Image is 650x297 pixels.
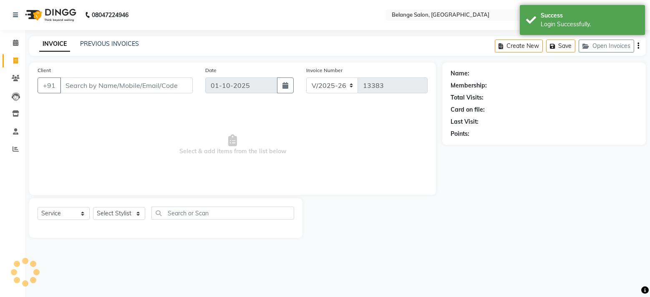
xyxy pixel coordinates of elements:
div: Card on file: [451,105,485,114]
label: Invoice Number [306,67,343,74]
button: Create New [495,40,543,52]
div: Login Successfully. [541,20,639,29]
button: Open Invoices [579,40,634,52]
div: Membership: [451,81,487,90]
span: Select & add items from the list below [38,103,428,187]
button: +91 [38,77,61,93]
div: Name: [451,69,469,78]
input: Search or Scan [151,207,294,220]
div: Total Visits: [451,93,484,102]
div: Last Visit: [451,117,479,126]
b: 08047224946 [92,3,128,27]
div: Success [541,11,639,20]
button: Save [546,40,575,52]
img: logo [21,3,78,27]
label: Date [205,67,217,74]
a: INVOICE [39,37,70,52]
input: Search by Name/Mobile/Email/Code [60,77,193,93]
label: Client [38,67,51,74]
div: Points: [451,130,469,138]
a: PREVIOUS INVOICES [80,40,139,47]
